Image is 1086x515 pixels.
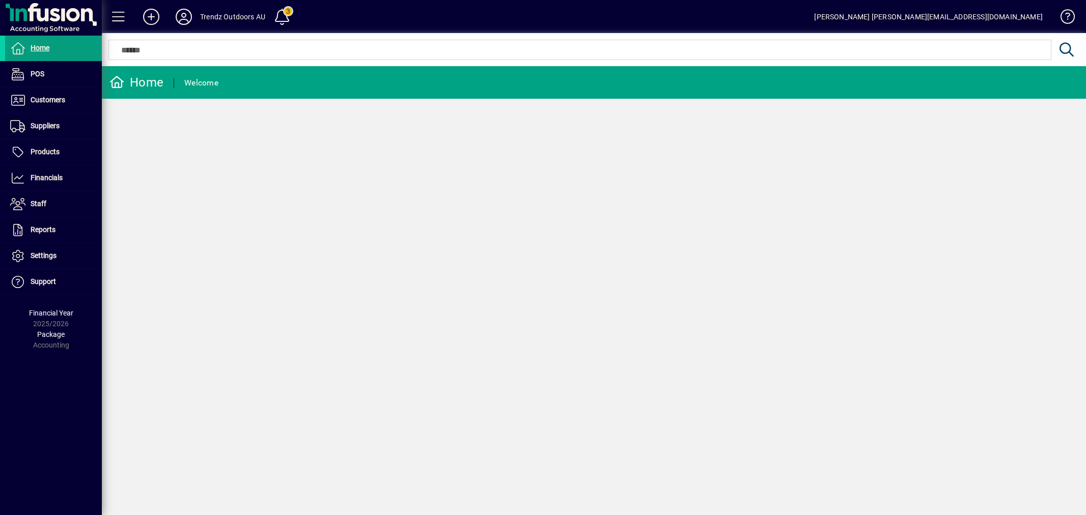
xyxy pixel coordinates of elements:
span: Customers [31,96,65,104]
span: Products [31,148,60,156]
button: Profile [168,8,200,26]
a: Customers [5,88,102,113]
span: Home [31,44,49,52]
div: Welcome [184,75,218,91]
a: POS [5,62,102,87]
span: Package [37,330,65,338]
a: Staff [5,191,102,217]
a: Knowledge Base [1053,2,1073,35]
a: Settings [5,243,102,269]
a: Suppliers [5,113,102,139]
a: Products [5,139,102,165]
span: Staff [31,199,46,208]
button: Add [135,8,168,26]
div: Home [109,74,163,91]
span: POS [31,70,44,78]
span: Reports [31,225,55,234]
span: Suppliers [31,122,60,130]
div: [PERSON_NAME] [PERSON_NAME][EMAIL_ADDRESS][DOMAIN_NAME] [814,9,1043,25]
span: Financials [31,174,63,182]
span: Financial Year [29,309,73,317]
a: Financials [5,165,102,191]
a: Support [5,269,102,295]
div: Trendz Outdoors AU [200,9,265,25]
span: Settings [31,251,57,260]
span: Support [31,277,56,285]
a: Reports [5,217,102,243]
